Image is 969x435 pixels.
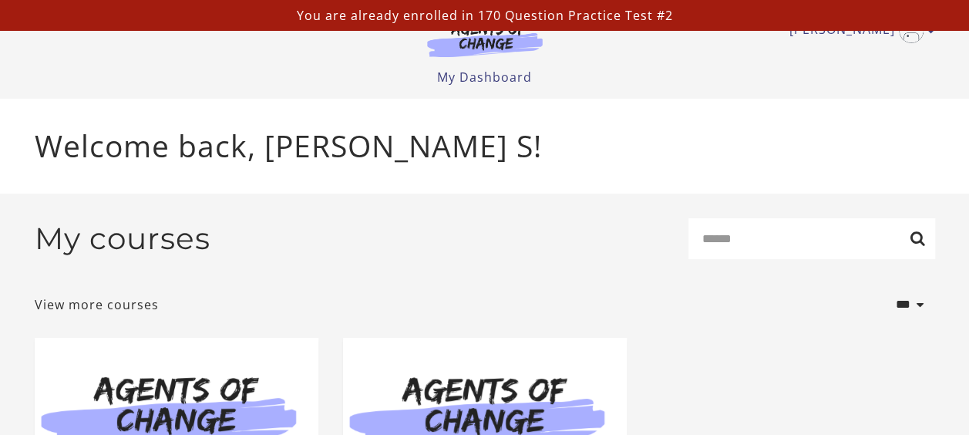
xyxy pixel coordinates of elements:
img: Agents of Change Logo [411,22,559,57]
p: You are already enrolled in 170 Question Practice Test #2 [6,6,963,25]
a: My Dashboard [437,69,532,86]
a: View more courses [35,295,159,314]
a: Toggle menu [789,19,927,43]
p: Welcome back, [PERSON_NAME] S! [35,123,935,169]
h2: My courses [35,221,210,257]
